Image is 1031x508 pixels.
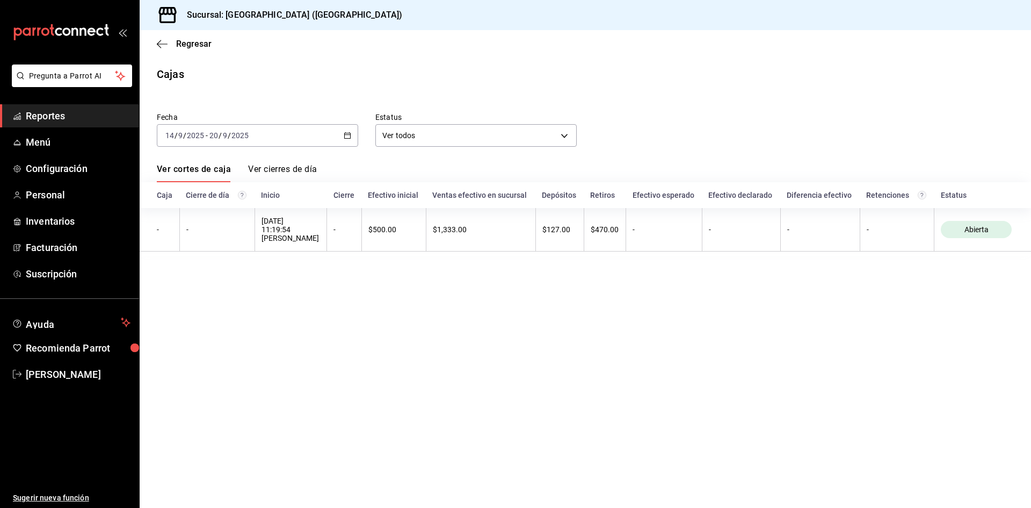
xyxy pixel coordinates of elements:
div: Cierre de día [186,191,248,199]
div: $1,333.00 [433,225,529,234]
a: Ver cortes de caja [157,164,231,182]
svg: El número de cierre de día es consecutivo y consolida todos los cortes de caja previos en un únic... [238,191,246,199]
span: Reportes [26,109,130,123]
div: - [333,225,354,234]
span: Facturación [26,240,130,255]
input: ---- [231,131,249,140]
div: Retenciones [866,191,928,199]
span: Abierta [960,225,993,234]
div: Ver todos [375,124,577,147]
div: Caja [157,191,173,199]
div: - [867,225,928,234]
span: / [228,131,231,140]
span: Configuración [26,161,130,176]
span: Personal [26,188,130,202]
div: Retiros [590,191,620,199]
div: Diferencia efectivo [787,191,853,199]
span: / [175,131,178,140]
div: Efectivo declarado [708,191,774,199]
div: $127.00 [542,225,577,234]
div: Efectivo esperado [633,191,696,199]
span: Menú [26,135,130,149]
span: / [219,131,222,140]
div: Depósitos [542,191,577,199]
span: Regresar [176,39,212,49]
div: Cierre [333,191,355,199]
span: Pregunta a Parrot AI [29,70,115,82]
span: Sugerir nueva función [13,492,130,504]
div: Efectivo inicial [368,191,419,199]
input: -- [178,131,183,140]
span: Suscripción [26,267,130,281]
h3: Sucursal: [GEOGRAPHIC_DATA] ([GEOGRAPHIC_DATA]) [178,9,402,22]
a: Pregunta a Parrot AI [8,78,132,89]
a: Ver cierres de día [248,164,317,182]
div: - [633,225,695,234]
button: Regresar [157,39,212,49]
div: Cajas [157,66,184,82]
span: Recomienda Parrot [26,341,130,355]
div: - [709,225,774,234]
span: [PERSON_NAME] [26,367,130,382]
button: open_drawer_menu [118,28,127,37]
label: Estatus [375,113,577,121]
label: Fecha [157,113,358,121]
div: [DATE] 11:19:54 [PERSON_NAME] [262,217,321,242]
div: Inicio [261,191,321,199]
input: ---- [186,131,205,140]
div: - [787,225,853,234]
div: navigation tabs [157,164,317,182]
button: Pregunta a Parrot AI [12,65,132,87]
input: -- [222,131,228,140]
span: Ayuda [26,316,117,329]
input: -- [209,131,219,140]
span: / [183,131,186,140]
span: - [206,131,208,140]
input: -- [165,131,175,140]
div: - [186,225,248,234]
div: Ventas efectivo en sucursal [432,191,529,199]
span: Inventarios [26,214,130,228]
div: $470.00 [591,225,620,234]
svg: Total de retenciones de propinas registradas [918,191,926,199]
div: $500.00 [368,225,419,234]
div: - [157,225,173,234]
div: Estatus [941,191,1014,199]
